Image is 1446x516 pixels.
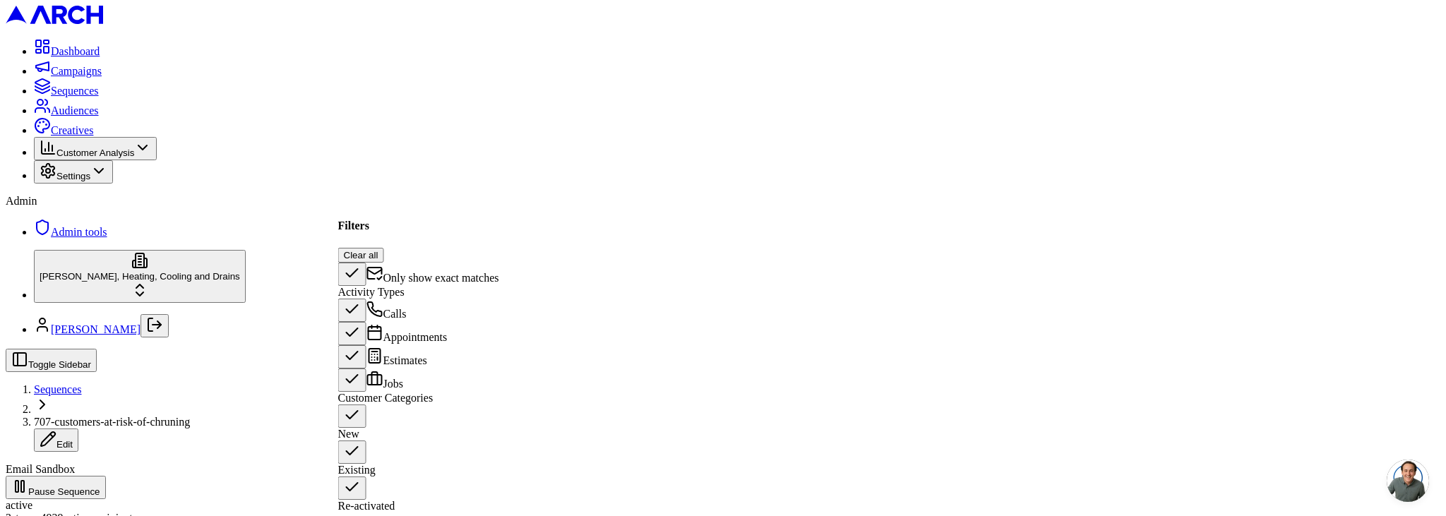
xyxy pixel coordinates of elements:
a: Campaigns [34,65,102,77]
div: Email Sandbox [6,463,1440,476]
button: Customer Analysis [34,137,157,160]
button: Edit [34,428,78,452]
h4: Filters [338,220,499,232]
nav: breadcrumb [6,383,1440,452]
span: Campaigns [51,65,102,77]
button: [PERSON_NAME], Heating, Cooling and Drains [34,250,246,303]
label: Activity Types [338,286,405,298]
span: [PERSON_NAME], Heating, Cooling and Drains [40,271,240,282]
div: Admin [6,195,1440,208]
a: [PERSON_NAME] [51,323,141,335]
label: Appointments [366,331,448,343]
a: Audiences [34,104,99,116]
label: Estimates [366,354,427,366]
span: Edit [56,439,73,450]
button: Clear all filters [338,248,384,263]
a: Creatives [34,124,93,136]
button: Log out [141,314,169,337]
span: Only show exact matches [383,272,499,284]
div: New [338,428,499,440]
span: Sequences [51,85,99,97]
button: Settings [34,160,113,184]
a: Sequences [34,85,99,97]
span: 707-customers-at-risk-of-chruning [34,416,190,428]
a: Sequences [34,383,82,395]
span: Admin tools [51,226,107,238]
button: Toggle Sidebar [6,349,97,372]
span: Toggle Sidebar [28,359,91,370]
div: active [6,499,1440,512]
span: Settings [56,171,90,181]
label: Jobs [366,378,403,390]
a: Admin tools [34,226,107,238]
span: Dashboard [51,45,100,57]
label: Customer Categories [338,392,434,404]
span: Customer Analysis [56,148,134,158]
div: Existing [338,464,499,476]
a: Dashboard [34,45,100,57]
span: Creatives [51,124,93,136]
label: Calls [366,308,407,320]
div: Re-activated [338,500,499,512]
button: Pause Sequence [6,476,106,499]
span: Audiences [51,104,99,116]
a: Open chat [1387,460,1429,502]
